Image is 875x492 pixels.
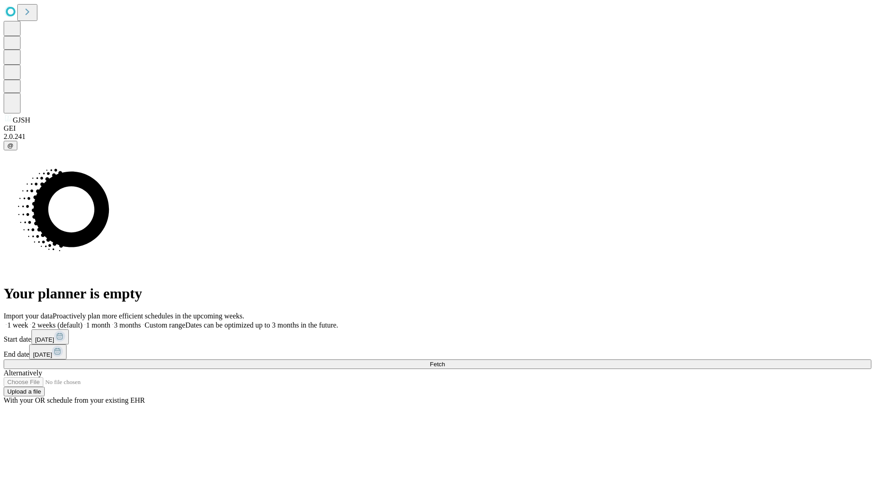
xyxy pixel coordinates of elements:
span: Custom range [144,321,185,329]
span: Fetch [430,361,445,368]
span: [DATE] [33,351,52,358]
button: Upload a file [4,387,45,396]
span: GJSH [13,116,30,124]
span: Proactively plan more efficient schedules in the upcoming weeks. [53,312,244,320]
span: 2 weeks (default) [32,321,82,329]
div: End date [4,344,871,359]
span: Alternatively [4,369,42,377]
span: [DATE] [35,336,54,343]
button: @ [4,141,17,150]
span: 3 months [114,321,141,329]
span: 1 month [86,321,110,329]
button: [DATE] [29,344,67,359]
span: With your OR schedule from your existing EHR [4,396,145,404]
button: Fetch [4,359,871,369]
div: 2.0.241 [4,133,871,141]
span: 1 week [7,321,28,329]
button: [DATE] [31,329,69,344]
span: Import your data [4,312,53,320]
div: Start date [4,329,871,344]
h1: Your planner is empty [4,285,871,302]
span: Dates can be optimized up to 3 months in the future. [185,321,338,329]
div: GEI [4,124,871,133]
span: @ [7,142,14,149]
